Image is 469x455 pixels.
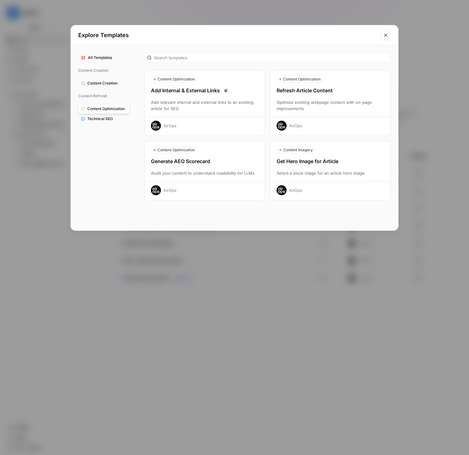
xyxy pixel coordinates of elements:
div: Get Hero Image for Article [270,157,390,165]
span: Content Optimization [157,147,195,153]
span: Content Optimization [283,76,321,82]
div: Generate AEO Scorecard [145,157,265,165]
div: Refresh Article Content [270,87,390,94]
button: Content Creation [78,78,129,88]
span: Content Optimization [87,106,127,112]
div: Add relevant internal and external links to an existing article for SEO [145,99,265,112]
button: Content ImageryGet Hero Image for ArticleSelect a stock image for an article hero imageAirOps [270,141,391,201]
button: Content OptimizationRefresh Article ContentOptimize existing webpage content with on-page improve... [270,70,391,136]
button: Close modal [381,30,391,40]
span: Content Imagery [283,147,313,153]
a: Read docs [222,87,230,94]
h2: Explore Templates [78,31,377,40]
div: Audit your content to understand readability for LLMs [145,170,265,176]
div: AirOps [163,123,176,129]
div: Add Internal & External Links [145,87,265,94]
input: Search templates [154,55,388,61]
span: Content Creation [87,80,127,86]
span: Content Refresh [78,91,129,101]
span: All Templates [88,55,127,61]
div: Optimize existing webpage content with on-page improvements [270,99,390,112]
div: AirOps [289,123,302,129]
div: AirOps [163,187,176,193]
span: Technical SEO [87,116,127,122]
button: Content OptimizationGenerate AEO ScorecardAudit your content to understand readability for LLMsAi... [144,141,265,201]
button: Content OptimizationAdd Internal & External LinksRead docsAdd relevant internal and external link... [144,70,265,136]
span: Content Optimization [157,76,195,82]
span: Content Creation [78,65,129,76]
div: AirOps [289,187,302,193]
button: All Templates [78,53,129,63]
button: Technical SEO [78,114,129,124]
div: Select a stock image for an article hero image [270,170,390,176]
button: Content Optimization [78,104,129,114]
